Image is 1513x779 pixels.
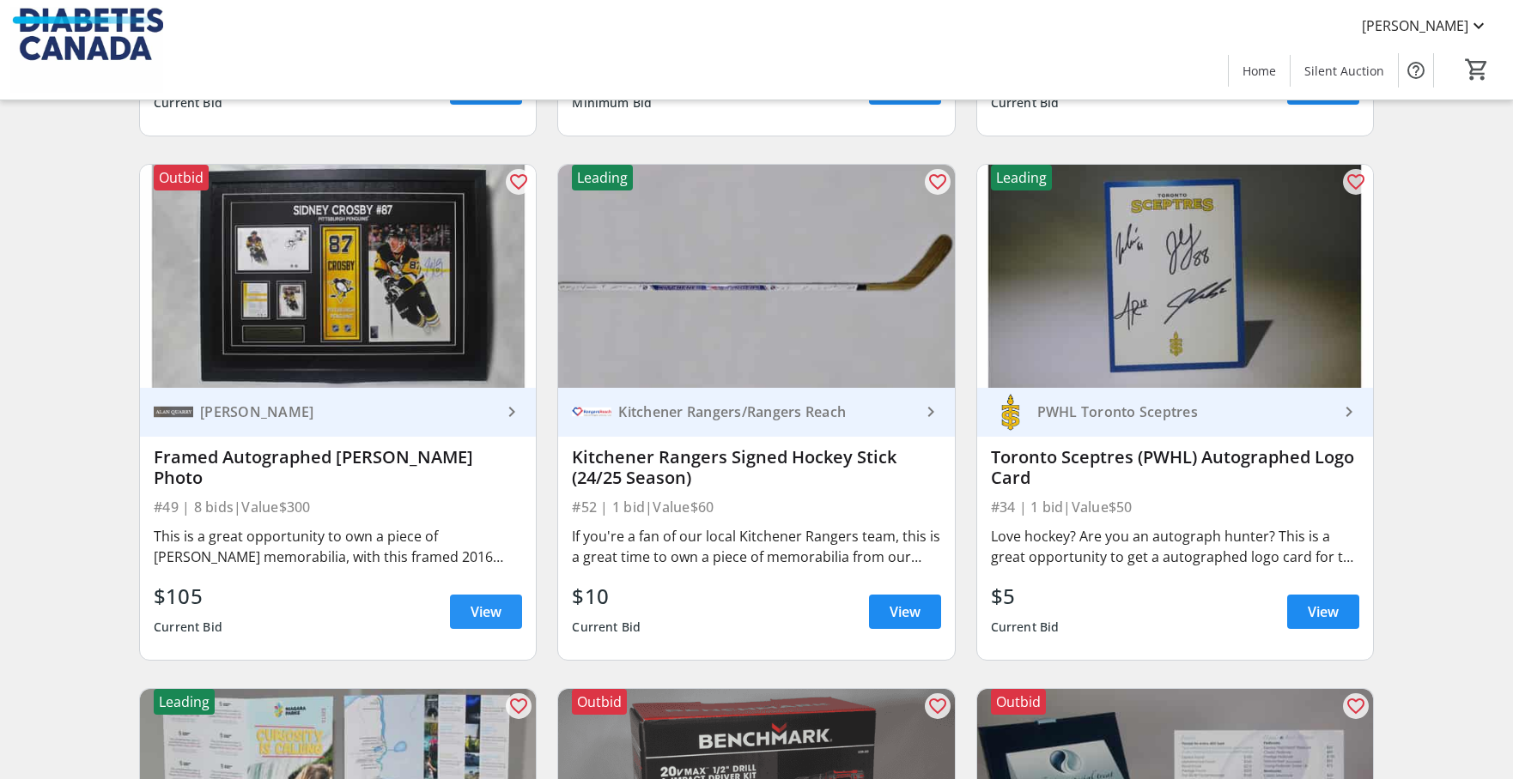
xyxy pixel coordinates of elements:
span: Home [1243,62,1276,80]
a: Alan Quarry[PERSON_NAME] [140,388,536,437]
a: View [1287,595,1359,629]
img: Toronto Sceptres (PWHL) Autographed Logo Card [977,165,1373,387]
a: PWHL Toronto SceptresPWHL Toronto Sceptres [977,388,1373,437]
mat-icon: favorite_outline [927,172,948,192]
div: Kitchener Rangers Signed Hockey Stick (24/25 Season) [572,447,940,488]
div: Love hockey? Are you an autograph hunter? This is a great opportunity to get a autographed logo c... [991,526,1359,567]
div: #52 | 1 bid | Value $60 [572,495,940,519]
img: Alan Quarry [154,392,193,432]
div: If you're a fan of our local Kitchener Rangers team, this is a great time to own a piece of memor... [572,526,940,567]
img: Framed Autographed Sidney Crosby Photo [140,165,536,387]
mat-icon: favorite_outline [508,172,529,192]
a: View [450,70,522,105]
div: $10 [572,581,641,612]
img: PWHL Toronto Sceptres [991,392,1030,432]
span: View [890,601,921,622]
div: Current Bid [154,612,222,643]
span: Silent Auction [1304,62,1384,80]
div: Current Bid [991,88,1060,118]
img: Diabetes Canada's Logo [10,7,163,93]
span: [PERSON_NAME] [1362,15,1468,36]
div: Kitchener Rangers/Rangers Reach [611,403,920,420]
div: $5 [991,581,1060,612]
span: View [471,601,501,622]
div: Leading [991,165,1052,190]
div: Toronto Sceptres (PWHL) Autographed Logo Card [991,447,1359,488]
mat-icon: keyboard_arrow_right [921,402,941,422]
mat-icon: favorite_outline [508,696,529,716]
div: Current Bid [572,612,641,643]
div: #34 | 1 bid | Value $50 [991,495,1359,519]
a: Silent Auction [1291,55,1398,87]
a: View [869,70,941,105]
button: Help [1399,53,1433,88]
div: Minimum Bid [572,88,652,118]
mat-icon: favorite_outline [927,696,948,716]
div: This is a great opportunity to own a piece of [PERSON_NAME] memorabilia, with this framed 2016 [P... [154,526,522,567]
a: Home [1229,55,1290,87]
mat-icon: keyboard_arrow_right [1339,402,1359,422]
a: Kitchener Rangers/Rangers ReachKitchener Rangers/Rangers Reach [558,388,954,437]
img: Kitchener Rangers Signed Hockey Stick (24/25 Season) [558,165,954,387]
div: #49 | 8 bids | Value $300 [154,495,522,519]
div: $105 [154,581,222,612]
mat-icon: favorite_outline [1346,696,1366,716]
a: View [1287,70,1359,105]
div: [PERSON_NAME] [193,403,501,420]
div: Outbid [991,689,1046,715]
a: View [450,595,522,629]
div: PWHL Toronto Sceptres [1030,403,1339,420]
a: View [869,595,941,629]
button: [PERSON_NAME] [1348,12,1503,39]
div: Leading [572,165,633,190]
div: Leading [154,689,215,715]
mat-icon: keyboard_arrow_right [501,402,522,422]
mat-icon: favorite_outline [1346,172,1366,192]
span: View [1308,601,1339,622]
img: Kitchener Rangers/Rangers Reach [572,392,611,432]
div: Current Bid [154,88,222,118]
button: Cart [1461,54,1492,85]
div: Outbid [572,689,627,715]
div: Current Bid [991,612,1060,643]
div: Framed Autographed [PERSON_NAME] Photo [154,447,522,488]
div: Outbid [154,165,209,190]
